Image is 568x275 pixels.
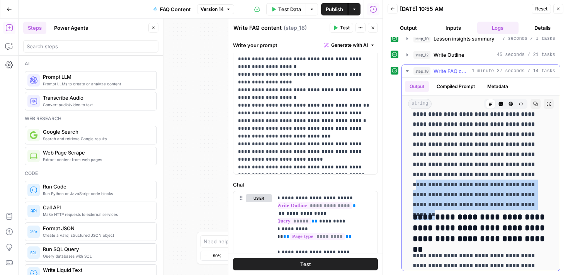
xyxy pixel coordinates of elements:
span: Reset [535,5,548,12]
button: Output [388,22,429,34]
div: Code [25,170,157,177]
div: Ai [25,60,157,67]
span: Google Search [43,128,150,136]
div: Write your prompt [228,37,383,53]
label: Chat [233,181,378,188]
button: Publish [321,3,348,15]
button: 7 seconds / 3 tasks [402,32,560,45]
span: Publish [326,5,343,13]
button: Test [330,23,353,33]
span: step_12 [413,51,430,59]
span: Write Outline [434,51,464,59]
span: Search and retrieve Google results [43,136,150,142]
span: Convert audio/video to text [43,102,150,108]
span: ( step_18 ) [284,24,307,32]
span: Prompt LLMs to create or analyze content [43,81,150,87]
button: 1 minute 37 seconds / 14 tasks [402,65,560,77]
span: step_18 [413,67,430,75]
span: 45 seconds / 21 tasks [497,51,555,58]
span: Run Python or JavaScript code blocks [43,190,150,197]
span: Write Liquid Text [43,266,150,274]
span: Make HTTP requests to external services [43,211,150,217]
button: Test [233,258,378,270]
button: Details [522,22,563,34]
input: Search steps [27,42,155,50]
button: Inputs [432,22,474,34]
span: 1 minute 37 seconds / 14 tasks [472,68,555,75]
button: Compiled Prompt [432,81,480,92]
span: Query databases with SQL [43,253,150,259]
span: Run Code [43,183,150,190]
button: Power Agents [49,22,93,34]
span: Format JSON [43,224,150,232]
span: Call API [43,204,150,211]
span: 7 seconds / 3 tasks [502,35,555,42]
span: Version 14 [201,6,224,13]
button: Generate with AI [321,40,378,50]
span: step_10 [413,35,430,42]
button: 45 seconds / 21 tasks [402,49,560,61]
span: Run SQL Query [43,245,150,253]
span: Generate with AI [331,42,368,49]
span: 50% [213,253,221,259]
span: Transcribe Audio [43,94,150,102]
textarea: Write FAQ content [233,24,282,32]
span: Test [340,24,350,31]
span: Create a valid, structured JSON object [43,232,150,238]
button: Steps [23,22,46,34]
span: Test [300,260,311,268]
button: Test Data [266,3,306,15]
button: Output [405,81,429,92]
span: Web Page Scrape [43,149,150,156]
span: Write FAQ content [434,67,469,75]
span: Prompt LLM [43,73,150,81]
span: Test Data [278,5,301,13]
button: Version 14 [197,4,234,14]
span: Lesson insights summary [434,35,494,42]
span: string [408,99,432,109]
div: 1 minute 37 seconds / 14 tasks [402,78,560,271]
button: Reset [532,4,551,14]
button: Logs [477,22,519,34]
button: FAQ Content [148,3,196,15]
div: Web research [25,115,157,122]
button: user [246,194,272,202]
button: Metadata [483,81,513,92]
span: FAQ Content [160,5,191,13]
span: Extract content from web pages [43,156,150,163]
